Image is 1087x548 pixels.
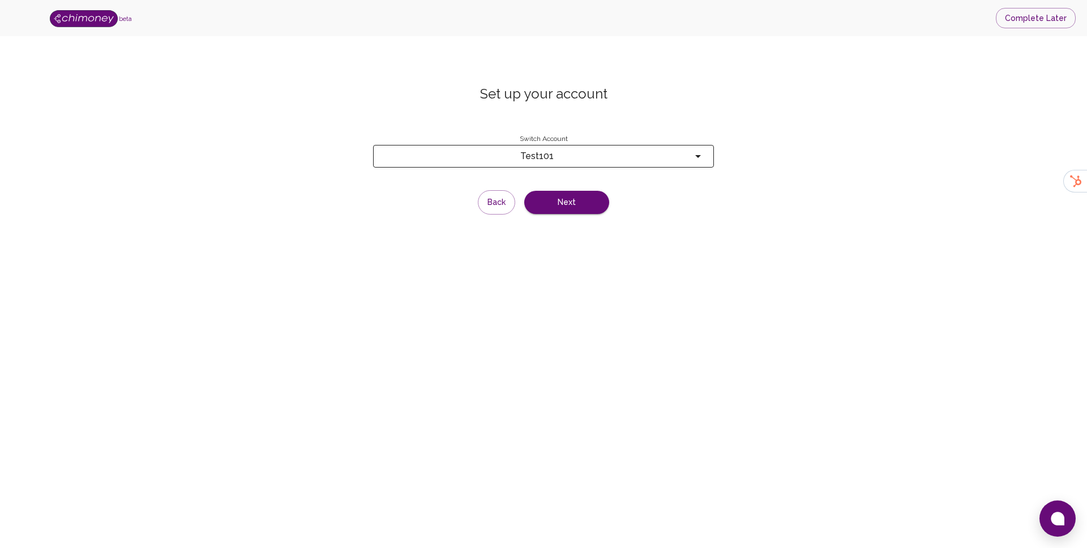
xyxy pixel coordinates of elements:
[373,145,714,168] button: account of current user
[50,10,118,27] img: Logo
[382,148,691,164] span: test101
[119,15,132,22] span: beta
[996,8,1076,29] button: Complete Later
[524,191,609,214] button: Next
[478,190,515,215] button: Back
[373,85,714,108] h2: Set up your account
[520,135,568,143] span: Switch Account
[1039,500,1076,537] button: Open chat window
